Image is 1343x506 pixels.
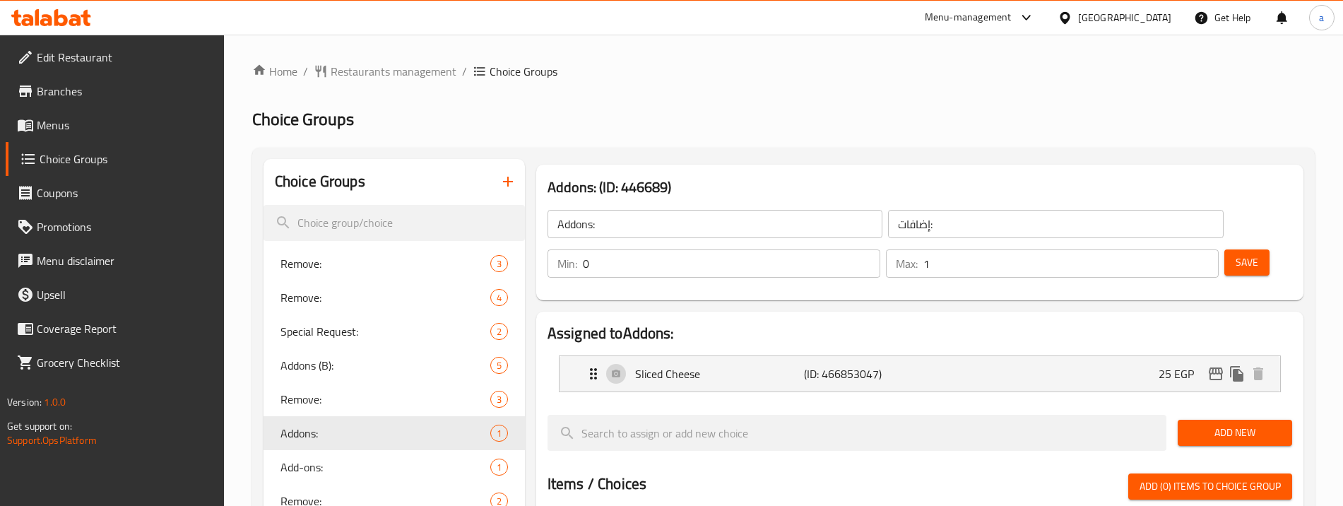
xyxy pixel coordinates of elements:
span: Version: [7,393,42,411]
span: Branches [37,83,213,100]
span: 1 [491,427,507,440]
div: Special Request:2 [264,314,525,348]
span: a [1319,10,1324,25]
a: Coverage Report [6,312,224,346]
p: Sliced Cheese [635,365,804,382]
div: Remove:3 [264,247,525,281]
div: Choices [490,289,508,306]
div: Addons:1 [264,416,525,450]
a: Branches [6,74,224,108]
button: delete [1248,363,1269,384]
div: Choices [490,255,508,272]
span: 5 [491,359,507,372]
a: Choice Groups [6,142,224,176]
div: Remove:3 [264,382,525,416]
div: [GEOGRAPHIC_DATA] [1078,10,1171,25]
span: Add New [1189,424,1281,442]
a: Upsell [6,278,224,312]
a: Menus [6,108,224,142]
a: Restaurants management [314,63,456,80]
span: Add (0) items to choice group [1140,478,1281,495]
span: Addons (B): [280,357,490,374]
p: Max: [896,255,918,272]
span: Choice Groups [40,151,213,167]
div: Menu-management [925,9,1012,26]
button: duplicate [1226,363,1248,384]
h2: Assigned to Addons: [548,323,1292,344]
span: Menu disclaimer [37,252,213,269]
a: Promotions [6,210,224,244]
span: Remove: [280,391,490,408]
span: Save [1236,254,1258,271]
button: Add (0) items to choice group [1128,473,1292,500]
li: / [303,63,308,80]
span: 3 [491,257,507,271]
a: Home [252,63,297,80]
span: Upsell [37,286,213,303]
div: Choices [490,391,508,408]
input: search [548,415,1166,451]
p: (ID: 466853047) [804,365,916,382]
a: Edit Restaurant [6,40,224,74]
div: Choices [490,323,508,340]
li: Expand [548,350,1292,398]
span: Addons: [280,425,490,442]
div: Addons (B):5 [264,348,525,382]
span: Add-ons: [280,459,490,476]
p: Min: [557,255,577,272]
input: search [264,205,525,241]
span: Edit Restaurant [37,49,213,66]
span: Promotions [37,218,213,235]
a: Support.OpsPlatform [7,431,97,449]
span: Menus [37,117,213,134]
div: Expand [560,356,1280,392]
span: 4 [491,291,507,305]
h2: Items / Choices [548,473,646,495]
nav: breadcrumb [252,63,1315,80]
div: Add-ons:1 [264,450,525,484]
span: Get support on: [7,417,72,435]
div: Choices [490,425,508,442]
span: Grocery Checklist [37,354,213,371]
a: Grocery Checklist [6,346,224,379]
button: Save [1224,249,1270,276]
span: Choice Groups [252,103,354,135]
span: 2 [491,325,507,339]
span: 1.0.0 [44,393,66,411]
li: / [462,63,467,80]
a: Coupons [6,176,224,210]
span: Remove: [280,289,490,306]
span: Coverage Report [37,320,213,337]
button: edit [1205,363,1226,384]
span: 1 [491,461,507,474]
button: Add New [1178,420,1292,446]
span: 3 [491,393,507,406]
span: Coupons [37,184,213,201]
span: Remove: [280,255,490,272]
a: Menu disclaimer [6,244,224,278]
p: 25 EGP [1159,365,1205,382]
h3: Addons: (ID: 446689) [548,176,1292,199]
h2: Choice Groups [275,171,365,192]
span: Choice Groups [490,63,557,80]
span: Special Request: [280,323,490,340]
span: Restaurants management [331,63,456,80]
div: Choices [490,357,508,374]
div: Remove:4 [264,281,525,314]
